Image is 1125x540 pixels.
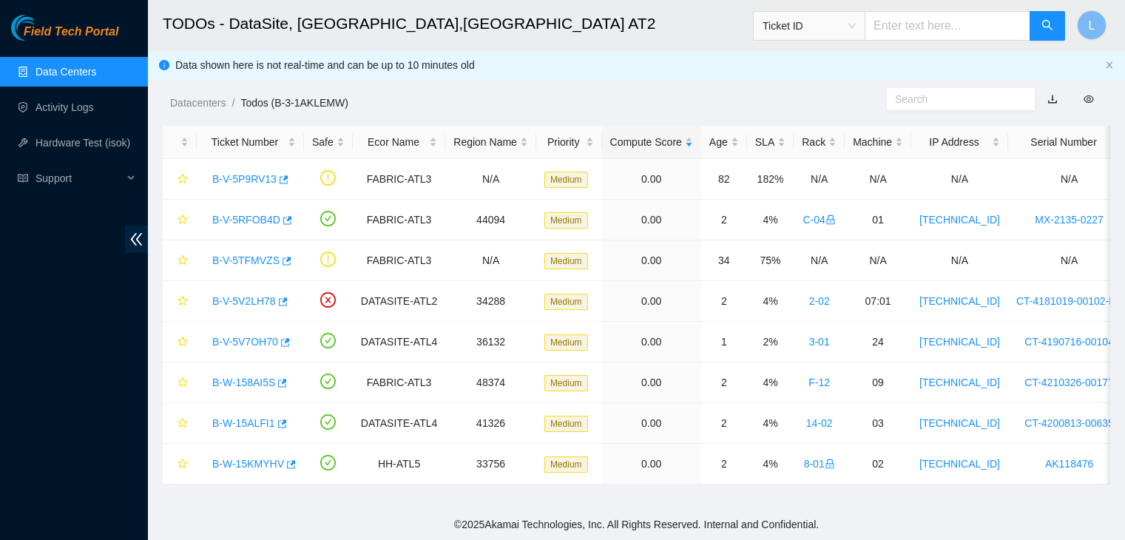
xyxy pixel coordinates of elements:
td: FABRIC-ATL3 [353,159,445,200]
span: search [1041,19,1053,33]
td: 1 [701,322,747,362]
a: download [1047,93,1058,105]
button: star [171,411,189,435]
span: / [232,97,234,109]
a: B-W-15KMYHV [212,458,284,470]
a: 3-01 [809,336,830,348]
td: FABRIC-ATL3 [353,200,445,240]
span: check-circle [320,211,336,226]
a: 8-01lock [804,458,835,470]
span: star [178,377,188,389]
td: FABRIC-ATL3 [353,240,445,281]
td: 01 [845,200,911,240]
button: search [1030,11,1065,41]
td: 0.00 [602,159,701,200]
a: [TECHNICAL_ID] [919,336,1000,348]
span: exclamation-circle [320,252,336,267]
a: Hardware Test (isok) [36,137,130,149]
td: FABRIC-ATL3 [353,362,445,403]
a: Datacenters [170,97,226,109]
span: check-circle [320,414,336,430]
td: DATASITE-ATL4 [353,403,445,444]
a: CT-4190716-00104 [1024,336,1114,348]
td: 2 [701,362,747,403]
td: 44094 [445,200,536,240]
td: 0.00 [602,240,701,281]
td: N/A [794,240,845,281]
button: close [1105,61,1114,70]
td: HH-ATL5 [353,444,445,485]
button: star [171,371,189,394]
span: exclamation-circle [320,170,336,186]
td: N/A [845,240,911,281]
td: 03 [845,403,911,444]
td: DATASITE-ATL4 [353,322,445,362]
button: star [171,452,189,476]
span: close-circle [320,292,336,308]
td: 07:01 [845,281,911,322]
button: star [171,208,189,232]
td: 0.00 [602,322,701,362]
td: 4% [747,403,794,444]
span: check-circle [320,333,336,348]
button: star [171,289,189,313]
td: N/A [911,240,1008,281]
span: lock [825,215,836,225]
a: [TECHNICAL_ID] [919,214,1000,226]
span: check-circle [320,455,336,470]
span: Medium [544,253,588,269]
a: C-04lock [803,214,836,226]
input: Enter text here... [865,11,1030,41]
span: star [178,174,188,186]
td: 82 [701,159,747,200]
span: star [178,215,188,226]
span: star [178,337,188,348]
td: 4% [747,444,794,485]
a: B-W-15ALFI1 [212,417,275,429]
td: 41326 [445,403,536,444]
span: eye [1084,94,1094,104]
span: star [178,459,188,470]
td: 2 [701,444,747,485]
a: AK118476 [1045,458,1093,470]
a: B-V-5P9RV13 [212,173,277,185]
a: CT-4210326-00177 [1024,377,1114,388]
span: L [1089,16,1095,35]
span: read [18,173,28,183]
span: Medium [544,172,588,188]
img: Akamai Technologies [11,15,75,41]
a: B-V-5RFOB4D [212,214,280,226]
a: B-V-5TFMVZS [212,254,280,266]
td: 2 [701,200,747,240]
a: B-W-158AI5S [212,377,275,388]
td: 4% [747,281,794,322]
a: B-V-5V2LH78 [212,295,276,307]
td: 33756 [445,444,536,485]
td: 34 [701,240,747,281]
a: [TECHNICAL_ID] [919,377,1000,388]
span: Medium [544,416,588,432]
td: 75% [747,240,794,281]
td: 34288 [445,281,536,322]
span: double-left [125,226,148,253]
span: Medium [544,375,588,391]
td: 2 [701,403,747,444]
td: 0.00 [602,362,701,403]
input: Search [895,91,1015,107]
td: 4% [747,200,794,240]
span: star [178,255,188,267]
button: download [1036,87,1069,111]
span: Medium [544,294,588,310]
button: star [171,330,189,354]
span: Medium [544,456,588,473]
span: star [178,418,188,430]
a: [TECHNICAL_ID] [919,295,1000,307]
a: CT-4181019-00102-N1 [1016,295,1122,307]
a: B-V-5V7OH70 [212,336,278,348]
td: 2% [747,322,794,362]
td: 0.00 [602,200,701,240]
span: Field Tech Portal [24,25,118,39]
span: Ticket ID [763,15,856,37]
a: Data Centers [36,66,96,78]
